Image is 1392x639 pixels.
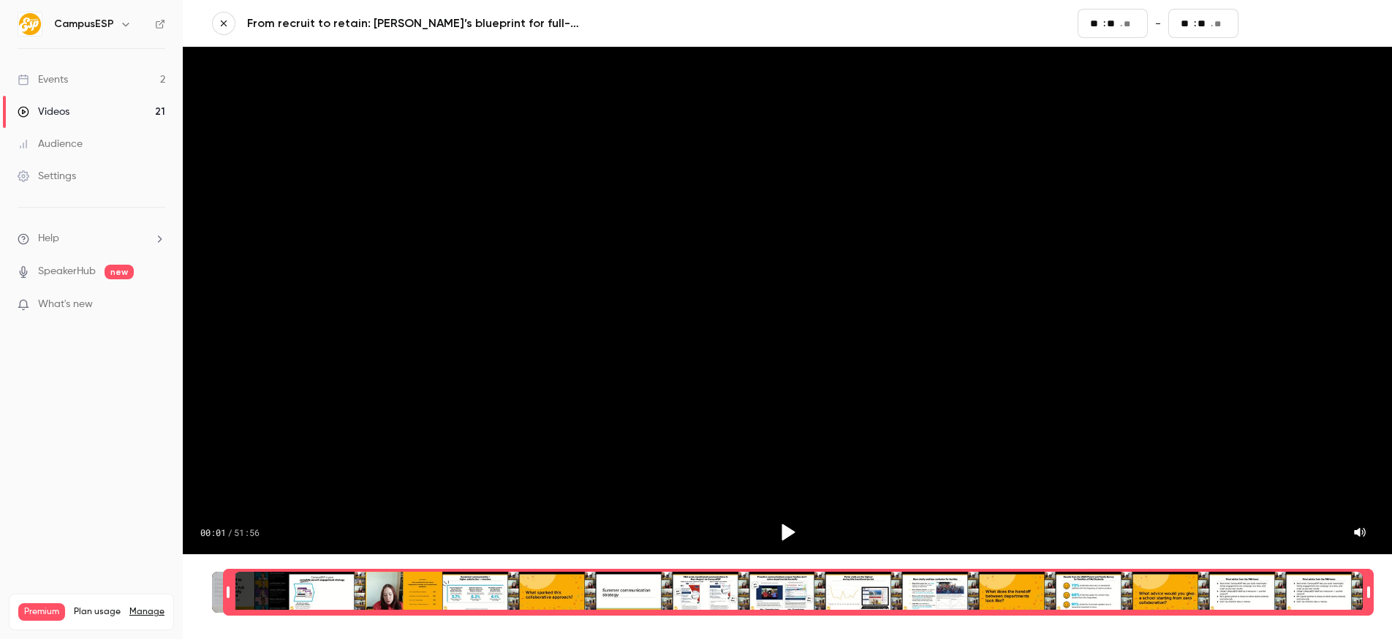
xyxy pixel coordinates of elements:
button: Mute [1345,518,1374,547]
div: 00:01 [200,526,260,538]
img: CampusESP [18,12,42,36]
span: . [1211,16,1213,31]
div: Settings [18,169,76,184]
span: . [1120,16,1122,31]
input: milliseconds [1214,16,1226,32]
input: seconds [1198,15,1209,31]
span: Plan usage [74,606,121,618]
fieldset: 01:00.55 [1078,9,1148,38]
span: What's new [38,297,93,312]
button: Play [770,515,805,550]
span: 00:01 [200,526,226,538]
span: : [1103,16,1105,31]
input: milliseconds [1124,16,1135,32]
span: : [1194,16,1196,31]
a: From recruit to retain: [PERSON_NAME]’s blueprint for full-lifecycle family engagement [247,15,598,32]
input: minutes [1090,15,1102,31]
iframe: Noticeable Trigger [148,298,165,311]
span: 51:56 [234,526,260,538]
div: Time range seconds end time [1363,570,1374,614]
li: help-dropdown-opener [18,231,165,246]
button: Save and exit [1246,9,1363,38]
input: minutes [1181,15,1192,31]
div: Audience [18,137,83,151]
section: Video player [183,47,1392,554]
div: Time range selector [212,572,1363,613]
span: - [1155,15,1161,32]
span: / [227,526,232,538]
fieldset: 52:57.20 [1168,9,1238,38]
span: Help [38,231,59,246]
span: new [105,265,134,279]
a: Manage [129,606,164,618]
input: seconds [1107,15,1119,31]
a: SpeakerHub [38,264,96,279]
div: Time range seconds start time [223,570,233,614]
div: Events [18,72,68,87]
div: Videos [18,105,69,119]
h6: CampusESP [54,17,114,31]
span: Premium [18,603,65,621]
